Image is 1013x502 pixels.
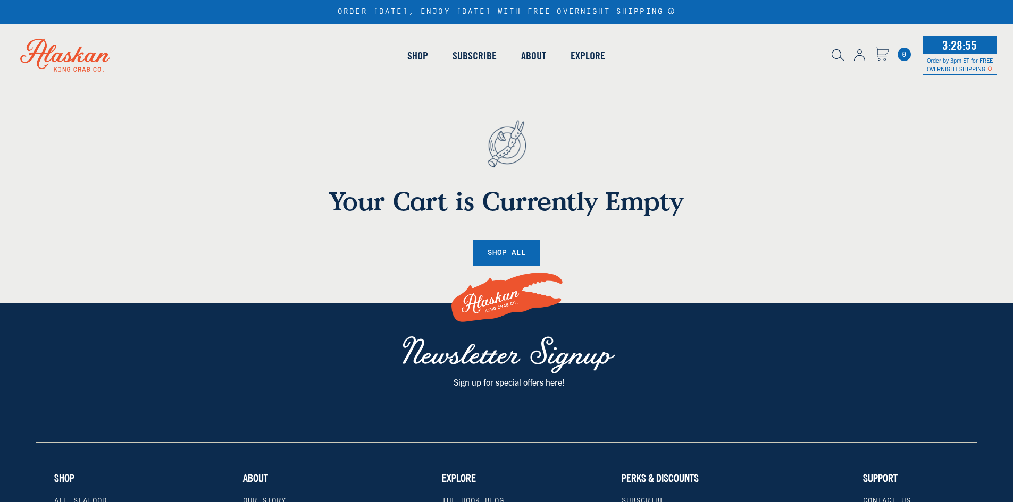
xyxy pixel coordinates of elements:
[927,56,993,72] span: Order by 3pm ET for FREE OVERNIGHT SHIPPING
[875,47,889,63] a: Cart
[898,48,911,61] a: Cart
[5,24,125,87] img: Alaskan King Crab Co. logo
[395,25,440,86] a: Shop
[832,49,844,61] img: search
[471,102,543,185] img: empty cart - anchor
[667,7,675,15] a: Announcement Bar Modal
[243,472,268,484] p: About
[898,48,911,61] span: 0
[863,472,898,484] p: Support
[448,260,565,335] img: Alaskan King Crab Co. Logo
[386,375,633,389] p: Sign up for special offers here!
[440,25,509,86] a: Subscribe
[442,472,476,484] p: Explore
[212,185,802,216] h1: Your Cart is Currently Empty
[54,472,74,484] p: Shop
[509,25,558,86] a: About
[940,35,979,56] span: 3:28:55
[473,240,540,266] a: Shop All
[854,49,865,61] img: account
[338,7,675,16] div: ORDER [DATE], ENJOY [DATE] WITH FREE OVERNIGHT SHIPPING
[558,25,617,86] a: Explore
[987,65,992,72] span: Shipping Notice Icon
[622,472,699,484] p: Perks & Discounts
